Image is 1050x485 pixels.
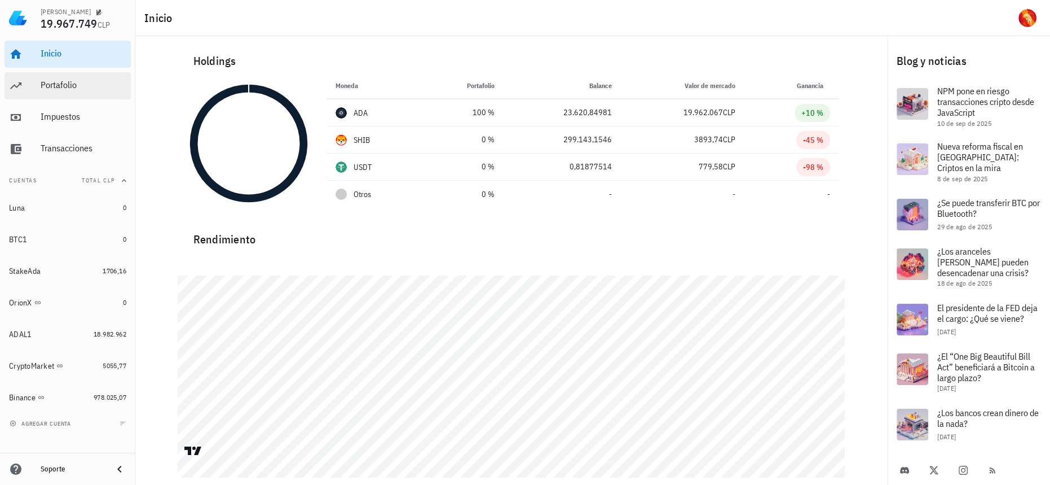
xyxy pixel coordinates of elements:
h1: Inicio [144,9,177,27]
span: 5055,77 [103,361,126,370]
span: [DATE] [937,432,956,441]
span: Nueva reforma fiscal en [GEOGRAPHIC_DATA]: Criptos en la mira [937,141,1023,173]
div: Transacciones [41,143,126,154]
div: Impuestos [41,111,126,122]
div: 0 % [432,189,495,200]
a: El presidente de la FED deja el cargo: ¿Qué se viene? [DATE] [888,295,1050,344]
span: CLP [723,161,735,172]
a: ADAL1 18.982.962 [5,321,131,348]
span: [DATE] [937,327,956,336]
span: CLP [98,20,111,30]
div: avatar [1018,9,1036,27]
span: Otros [354,189,371,200]
img: LedgiFi [9,9,27,27]
span: - [609,189,612,199]
div: SHIB [354,134,370,146]
a: CryptoMarket 5055,77 [5,352,131,379]
a: Binance 978.025,07 [5,384,131,411]
div: Luna [9,203,25,213]
div: StakeAda [9,266,41,276]
span: El presidente de la FED deja el cargo: ¿Qué se viene? [937,302,1038,324]
div: Inicio [41,48,126,59]
span: 19.962.067 [683,107,723,117]
div: -45 % [803,134,823,146]
span: 1706,16 [103,266,126,275]
th: Portafolio [423,72,504,99]
div: OrionX [9,298,32,308]
span: 18 de ago de 2025 [937,279,992,287]
span: 0 [123,203,126,212]
th: Balance [504,72,621,99]
a: Portafolio [5,72,131,99]
span: 8 de sep de 2025 [937,174,987,183]
div: USDT-icon [336,161,347,173]
span: Ganancia [797,81,830,90]
div: +10 % [801,107,823,119]
a: BTC1 0 [5,226,131,253]
div: [PERSON_NAME] [41,7,91,16]
a: Inicio [5,41,131,68]
span: 18.982.962 [94,330,126,338]
div: 0 % [432,161,495,173]
span: ¿Los aranceles [PERSON_NAME] pueden desencadenar una crisis? [937,246,1029,278]
span: 779,58 [699,161,723,172]
span: 29 de ago de 2025 [937,222,992,231]
span: - [733,189,735,199]
a: Charting by TradingView [183,445,203,456]
div: 0 % [432,134,495,146]
span: CLP [723,107,735,117]
span: 3893,74 [694,134,723,145]
span: - [827,189,830,199]
span: 19.967.749 [41,16,98,31]
th: Valor de mercado [621,72,744,99]
div: ADA-icon [336,107,347,119]
div: 299.143,1546 [513,134,612,146]
div: ADA [354,107,368,119]
div: USDT [354,161,372,173]
a: NPM pone en riesgo transacciones cripto desde JavaScript 10 de sep de 2025 [888,79,1050,134]
span: CLP [723,134,735,145]
span: 0 [123,235,126,243]
span: 10 de sep de 2025 [937,119,991,128]
span: 0 [123,298,126,307]
div: Rendimiento [184,221,839,248]
span: Total CLP [82,177,115,184]
button: CuentasTotal CLP [5,167,131,194]
a: Nueva reforma fiscal en [GEOGRAPHIC_DATA]: Criptos en la mira 8 de sep de 2025 [888,134,1050,190]
div: Blog y noticias [888,43,1050,79]
span: 978.025,07 [94,393,126,401]
a: ¿El “One Big Beautiful Bill Act” beneficiará a Bitcoin a largo plazo? [DATE] [888,344,1050,400]
div: BTC1 [9,235,27,244]
div: Soporte [41,465,104,474]
a: Impuestos [5,104,131,131]
button: agregar cuenta [7,418,76,429]
a: ¿Se puede transferir BTC por Bluetooth? 29 de ago de 2025 [888,190,1050,239]
div: 0,81877514 [513,161,612,173]
div: ADAL1 [9,330,32,339]
a: Transacciones [5,136,131,163]
div: -98 % [803,161,823,173]
div: CryptoMarket [9,361,54,371]
div: SHIB-icon [336,134,347,146]
div: Portafolio [41,80,126,90]
span: agregar cuenta [12,420,71,427]
span: ¿Los bancos crean dinero de la nada? [937,407,1039,429]
a: Luna 0 [5,194,131,221]
a: ¿Los bancos crean dinero de la nada? [DATE] [888,400,1050,449]
span: NPM pone en riesgo transacciones cripto desde JavaScript [937,85,1034,118]
div: 100 % [432,107,495,119]
span: [DATE] [937,384,956,392]
span: ¿El “One Big Beautiful Bill Act” beneficiará a Bitcoin a largo plazo? [937,351,1035,383]
th: Moneda [327,72,423,99]
a: StakeAda 1706,16 [5,257,131,285]
span: ¿Se puede transferir BTC por Bluetooth? [937,197,1040,219]
a: ¿Los aranceles [PERSON_NAME] pueden desencadenar una crisis? 18 de ago de 2025 [888,239,1050,295]
div: Holdings [184,43,839,79]
div: Binance [9,393,36,403]
div: 23.620,84981 [513,107,612,119]
a: OrionX 0 [5,289,131,316]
